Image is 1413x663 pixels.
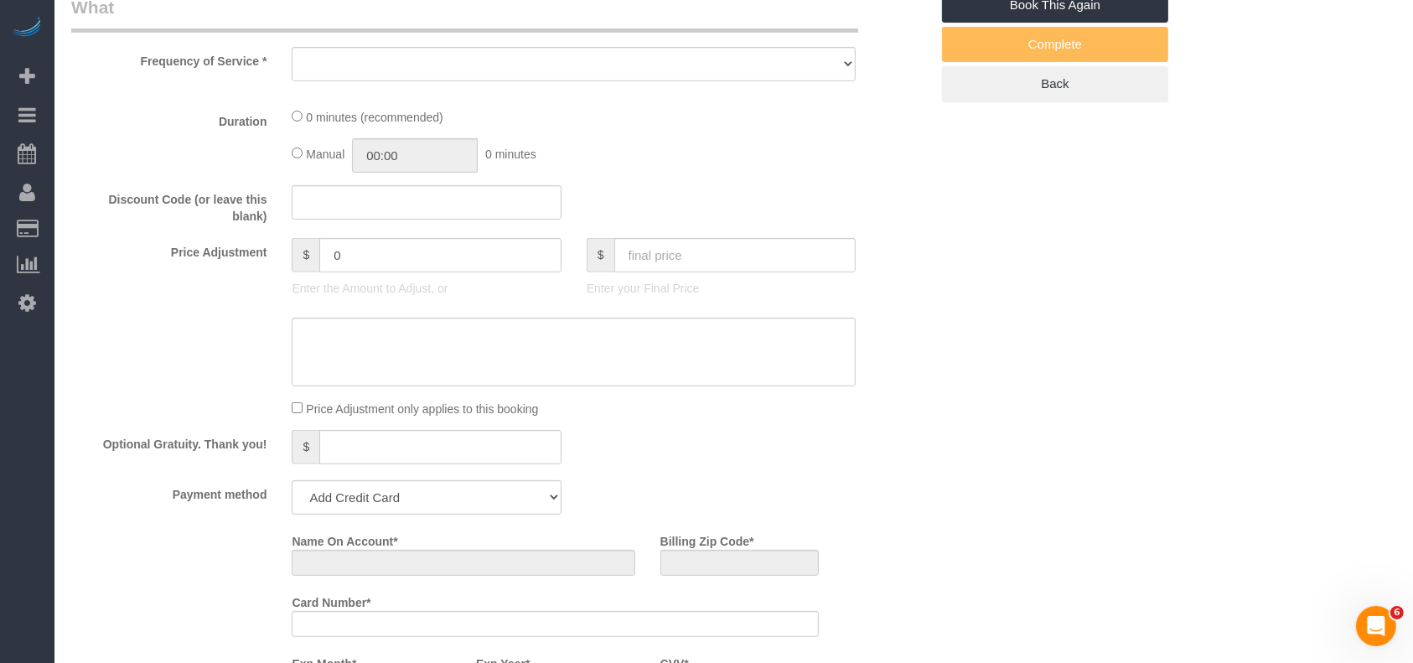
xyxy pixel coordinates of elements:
a: Back [942,66,1168,101]
label: Name On Account [292,527,397,550]
label: Discount Code (or leave this blank) [59,185,279,225]
label: Price Adjustment [59,238,279,261]
span: 0 minutes [485,148,536,161]
span: 6 [1390,606,1404,619]
p: Enter the Amount to Adjust, or [292,280,561,297]
span: Price Adjustment only applies to this booking [306,402,538,416]
span: $ [292,430,319,464]
span: Manual [306,148,344,161]
label: Payment method [59,480,279,503]
img: Automaid Logo [10,17,44,40]
label: Frequency of Service * [59,47,279,70]
label: Duration [59,107,279,130]
input: final price [614,238,857,272]
label: Billing Zip Code [660,527,754,550]
iframe: Intercom live chat [1356,606,1396,646]
p: Enter your Final Price [587,280,856,297]
label: Card Number [292,588,370,611]
label: Optional Gratuity. Thank you! [59,430,279,453]
span: 0 minutes (recommended) [306,111,443,124]
span: $ [292,238,319,272]
span: $ [587,238,614,272]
